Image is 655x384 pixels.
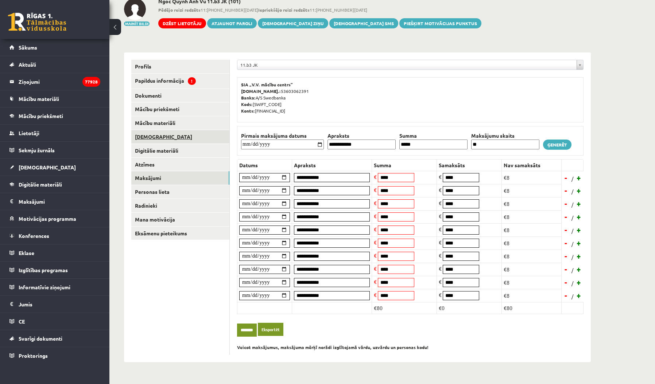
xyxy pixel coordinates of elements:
[258,323,283,336] a: Eksportēt
[502,171,562,184] td: €8
[439,265,442,272] span: €
[19,318,25,325] span: CE
[131,227,229,240] a: Eksāmenu pieteikums
[439,239,442,246] span: €
[469,132,541,140] th: Maksājumu skaits
[502,236,562,250] td: €8
[9,73,100,90] a: Ziņojumi77928
[9,39,100,56] a: Sākums
[439,213,442,219] span: €
[258,18,328,28] a: [DEMOGRAPHIC_DATA] ziņu
[158,7,481,13] span: 11:[PHONE_NUMBER][DATE] 11:[PHONE_NUMBER][DATE]
[237,159,292,171] th: Datums
[571,293,574,300] span: /
[19,73,100,90] legend: Ziņojumi
[439,291,442,298] span: €
[241,101,253,107] b: Kods:
[9,330,100,347] a: Svarīgi dokumenti
[562,224,570,235] a: -
[19,113,63,119] span: Mācību priekšmeti
[241,81,580,114] p: 53603062391 A/S Swedbanka [SWIFT_CODE] [FINANCIAL_ID]
[502,276,562,289] td: €8
[326,132,398,140] th: Apraksts
[9,142,100,158] a: Sekmju žurnāls
[571,253,574,261] span: /
[374,213,377,219] span: €
[9,227,100,244] a: Konferences
[237,60,583,70] a: 11.b3 JK
[439,200,442,206] span: €
[575,224,583,235] a: +
[131,74,229,89] a: Papildus informācija!
[292,159,372,171] th: Apraksts
[131,144,229,157] a: Digitālie materiāli
[9,210,100,227] a: Motivācijas programma
[398,132,469,140] th: Summa
[19,95,59,102] span: Mācību materiāli
[131,130,229,144] a: [DEMOGRAPHIC_DATA]
[329,18,398,28] a: [DEMOGRAPHIC_DATA] SMS
[575,211,583,222] a: +
[9,262,100,278] a: Izglītības programas
[575,238,583,248] a: +
[241,88,281,94] b: [DOMAIN_NAME].:
[374,173,377,180] span: €
[571,188,574,195] span: /
[131,199,229,212] a: Radinieki
[543,140,571,150] a: Ģenerēt
[9,347,100,364] a: Proktorings
[241,82,293,87] b: SIA „V.V. mācību centrs”
[241,108,255,114] b: Konts:
[19,193,100,210] legend: Maksājumi
[237,344,429,350] b: Veicot maksājumus, maksājuma mērķī norādi izglītojamā vārdu, uzvārdu un personas kodu!
[131,116,229,130] a: Mācību materiāli
[9,159,100,176] a: [DEMOGRAPHIC_DATA]
[437,302,502,314] td: €0
[19,301,32,307] span: Jumis
[258,7,310,13] b: Iepriekšējo reizi redzēts
[562,211,570,222] a: -
[562,238,570,248] a: -
[575,185,583,196] a: +
[241,95,256,101] b: Banka:
[19,164,76,171] span: [DEMOGRAPHIC_DATA]
[502,184,562,197] td: €8
[19,181,62,188] span: Digitālie materiāli
[502,302,562,314] td: €80
[502,250,562,263] td: €8
[439,173,442,180] span: €
[131,185,229,199] a: Personas lieta
[131,213,229,226] a: Mana motivācija
[19,130,39,136] span: Lietotāji
[131,171,229,185] a: Maksājumi
[19,352,48,359] span: Proktorings
[502,210,562,223] td: €8
[571,214,574,222] span: /
[575,251,583,262] a: +
[9,90,100,107] a: Mācību materiāli
[575,172,583,183] a: +
[571,266,574,274] span: /
[562,185,570,196] a: -
[131,102,229,116] a: Mācību priekšmeti
[374,252,377,259] span: €
[502,289,562,302] td: €8
[571,175,574,183] span: /
[9,279,100,295] a: Informatīvie ziņojumi
[571,279,574,287] span: /
[131,60,229,73] a: Profils
[399,18,481,28] a: Piešķirt motivācijas punktus
[575,277,583,288] a: +
[9,107,100,124] a: Mācību priekšmeti
[374,239,377,246] span: €
[502,263,562,276] td: €8
[158,18,206,28] a: Dzēst lietotāju
[19,147,55,153] span: Sekmju žurnāls
[9,296,100,313] a: Jumis
[19,335,62,342] span: Svarīgi dokumenti
[502,159,562,171] th: Nav samaksāts
[562,277,570,288] a: -
[439,187,442,193] span: €
[437,159,502,171] th: Samaksāts
[9,244,100,261] a: Eklase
